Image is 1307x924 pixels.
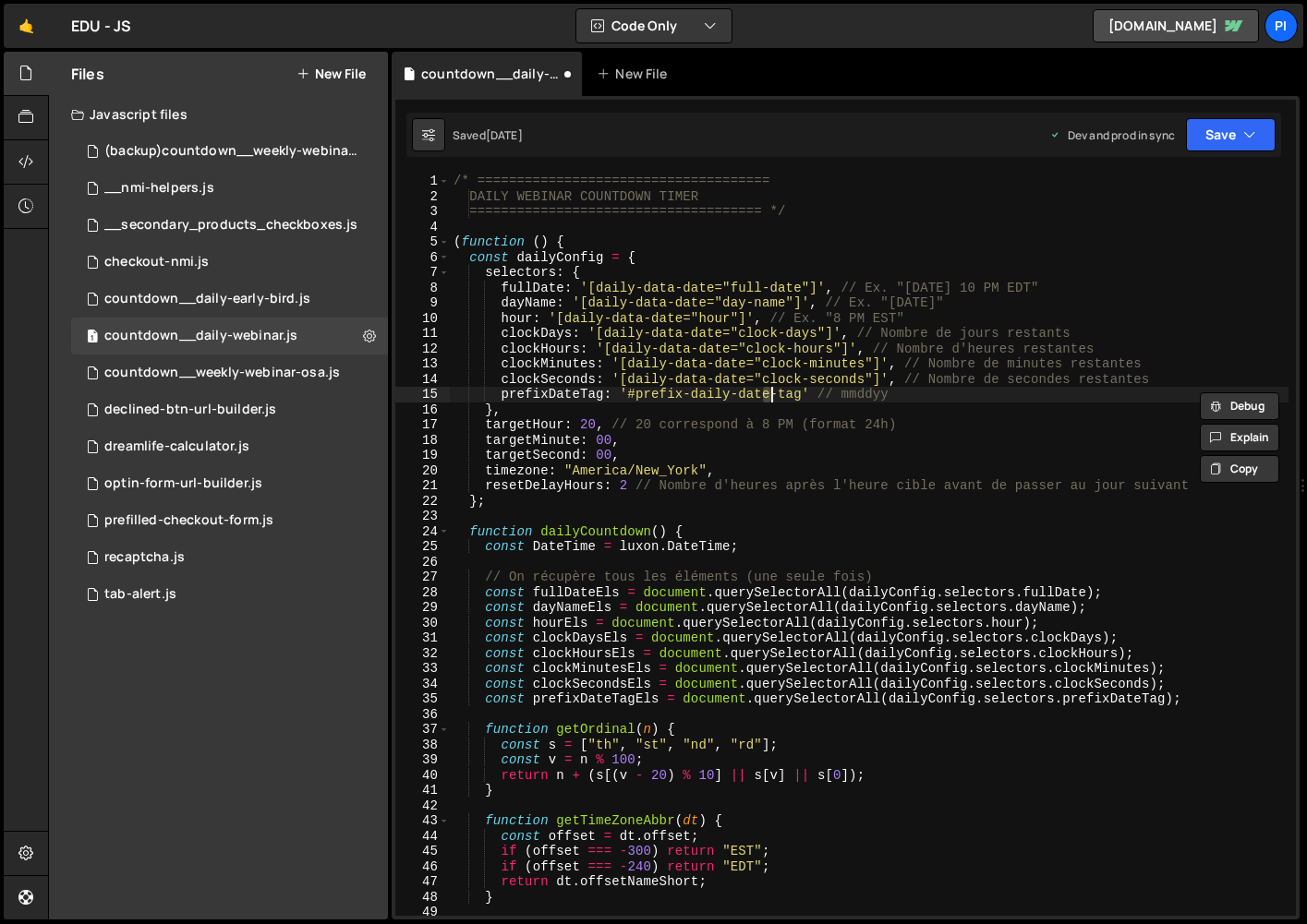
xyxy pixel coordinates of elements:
[71,244,388,281] div: 12844/31459.js
[395,570,450,585] div: 27
[104,180,214,197] div: __nmi-helpers.js
[395,768,450,784] div: 40
[395,509,450,524] div: 23
[71,207,393,244] div: 12844/31703.js
[395,829,450,845] div: 44
[395,448,450,463] div: 19
[395,295,450,311] div: 9
[395,342,450,357] div: 12
[395,722,450,738] div: 37
[395,281,450,296] div: 8
[395,478,450,494] div: 21
[104,512,273,529] div: prefilled-checkout-form.js
[104,438,249,455] div: dreamlife-calculator.js
[395,890,450,906] div: 48
[104,328,297,344] div: countdown__daily-webinar.js
[395,661,450,677] div: 33
[71,281,388,318] div: 12844/35707.js
[395,326,450,342] div: 11
[71,15,131,37] div: EDU - JS
[71,539,388,576] div: 12844/34738.js
[395,372,450,388] div: 14
[71,502,388,539] div: 12844/31892.js
[395,844,450,859] div: 45
[104,217,357,234] div: __secondary_products_checkboxes.js
[395,600,450,616] div: 29
[395,813,450,829] div: 43
[1200,424,1279,451] button: Explain
[395,250,450,266] div: 6
[395,417,450,433] div: 17
[395,189,450,205] div: 2
[395,905,450,920] div: 49
[71,428,388,465] div: 12844/34969.js
[395,463,450,479] div: 20
[71,391,388,428] div: 12844/31896.js
[104,365,340,381] div: countdown__weekly-webinar-osa.js
[104,254,209,270] div: checkout-nmi.js
[395,798,450,814] div: 42
[395,174,450,189] div: 1
[395,402,450,418] div: 16
[576,9,732,42] button: Code Only
[71,170,388,207] div: 12844/31702.js
[395,555,450,570] div: 26
[395,616,450,631] div: 30
[296,66,366,81] button: New File
[597,65,674,83] div: New File
[49,96,388,133] div: Javascript files
[87,330,98,345] span: 1
[104,586,176,603] div: tab-alert.js
[395,859,450,875] div: 46
[395,874,450,890] div: 47
[395,311,450,327] div: 10
[395,265,450,281] div: 7
[104,475,262,492] div: optin-form-url-builder.js
[1093,9,1259,42] a: [DOMAIN_NAME]
[395,494,450,510] div: 22
[104,549,185,566] div: recaptcha.js
[395,433,450,449] div: 18
[71,354,388,391] div: 12844/31643.js
[1049,127,1175,143] div: Dev and prod in sync
[395,234,450,250] div: 5
[1186,118,1276,151] button: Save
[395,539,450,555] div: 25
[71,133,394,170] div: 12844/37008.js
[71,576,388,613] div: 12844/35655.js
[71,318,388,354] div: 12844/36864.js
[104,143,359,160] div: (backup)countdown__weekly-webinar-osa.js
[421,65,560,83] div: countdown__daily-webinar.js
[104,402,276,418] div: declined-btn-url-builder.js
[1265,9,1298,42] a: Pi
[395,204,450,220] div: 3
[71,64,104,84] h2: Files
[104,291,310,307] div: countdown__daily-early-bird.js
[4,4,49,48] a: 🤙
[1200,392,1279,420] button: Debug
[395,387,450,402] div: 15
[1200,455,1279,483] button: Copy
[395,738,450,753] div: 38
[395,630,450,646] div: 31
[453,127,523,143] div: Saved
[395,677,450,692] div: 34
[395,646,450,662] div: 32
[395,220,450,235] div: 4
[395,783,450,798] div: 41
[395,752,450,768] div: 39
[395,707,450,723] div: 36
[395,356,450,372] div: 13
[395,585,450,601] div: 28
[486,127,523,143] div: [DATE]
[395,524,450,540] div: 24
[395,691,450,707] div: 35
[71,465,388,502] div: 12844/31893.js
